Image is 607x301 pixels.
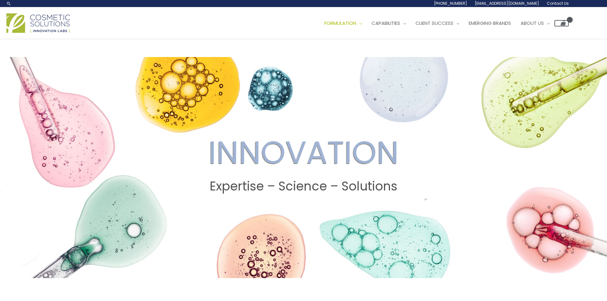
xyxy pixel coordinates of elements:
[324,20,356,26] span: Formulation
[434,1,467,6] span: [PHONE_NUMBER]
[411,14,464,33] a: Client Success
[6,1,11,6] a: Search icon link
[516,14,554,33] a: About Us
[464,14,516,33] a: Emerging Brands
[475,1,539,6] span: [EMAIL_ADDRESS][DOMAIN_NAME]
[416,20,453,26] span: Client Success
[6,134,601,171] h2: INNOVATION
[315,14,569,33] nav: Site Navigation
[372,20,400,26] span: Capabilities
[367,14,411,33] a: Capabilities
[547,1,569,6] span: Contact Us
[521,20,544,26] span: About Us
[469,20,511,26] span: Emerging Brands
[6,13,70,33] img: Cosmetic Solutions Logo
[320,14,367,33] a: Formulation
[554,20,569,26] a: View Shopping Cart, empty
[6,179,601,194] h2: Expertise – Science – Solutions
